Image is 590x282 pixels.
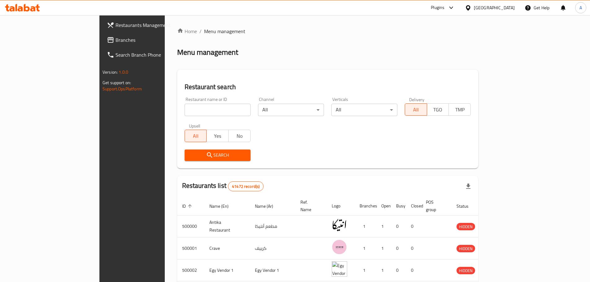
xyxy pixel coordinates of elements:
span: Ref. Name [300,198,319,213]
td: Antika Restaurant [204,215,250,237]
div: Export file [461,179,476,194]
th: Branches [355,197,376,215]
th: Logo [327,197,355,215]
span: A [579,4,582,11]
img: Egy Vendor 1 [332,261,347,277]
img: Crave [332,239,347,255]
h2: Menu management [177,47,238,57]
th: Closed [406,197,421,215]
span: Restaurants Management [116,21,193,29]
td: 0 [391,237,406,259]
td: Egy Vendor 1 [204,259,250,281]
td: 0 [406,259,421,281]
span: HIDDEN [457,267,475,274]
td: 1 [355,215,376,237]
img: Antika Restaurant [332,217,347,233]
td: مطعم أنتيكا [250,215,295,237]
span: Version: [103,68,118,76]
h2: Restaurant search [185,82,471,92]
th: Busy [391,197,406,215]
span: Search Branch Phone [116,51,193,59]
div: Plugins [431,4,444,11]
input: Search for restaurant name or ID.. [185,104,251,116]
span: TMP [451,105,468,114]
th: Open [376,197,391,215]
h2: Restaurants list [182,181,264,191]
td: 0 [406,215,421,237]
td: Crave [204,237,250,259]
span: Name (En) [209,202,237,210]
li: / [199,28,202,35]
span: Get support on: [103,79,131,87]
a: Branches [102,33,198,47]
span: POS group [426,198,444,213]
a: Restaurants Management [102,18,198,33]
span: Branches [116,36,193,44]
td: كرييف [250,237,295,259]
div: All [258,104,324,116]
td: 1 [376,215,391,237]
span: HIDDEN [457,223,475,230]
td: 0 [406,237,421,259]
nav: breadcrumb [177,28,478,35]
span: All [408,105,425,114]
button: TMP [448,103,471,116]
button: Search [185,150,251,161]
td: 0 [391,259,406,281]
td: 1 [376,237,391,259]
td: 1 [355,237,376,259]
span: ID [182,202,194,210]
td: 0 [391,215,406,237]
a: Search Branch Phone [102,47,198,62]
span: All [187,132,204,141]
span: Status [457,202,477,210]
span: HIDDEN [457,245,475,252]
span: No [231,132,248,141]
button: No [228,130,251,142]
td: 1 [355,259,376,281]
a: Support.OpsPlatform [103,85,142,93]
button: All [405,103,427,116]
div: All [331,104,397,116]
span: Name (Ar) [255,202,281,210]
span: TGO [430,105,447,114]
span: Menu management [204,28,245,35]
span: 41472 record(s) [228,184,263,189]
div: [GEOGRAPHIC_DATA] [474,4,515,11]
label: Upsell [189,124,200,128]
td: 1 [376,259,391,281]
span: Yes [209,132,226,141]
span: 1.0.0 [119,68,128,76]
button: Yes [206,130,229,142]
label: Delivery [409,97,425,102]
td: Egy Vendor 1 [250,259,295,281]
button: TGO [427,103,449,116]
span: Search [190,151,246,159]
div: Total records count [228,181,264,191]
button: All [185,130,207,142]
